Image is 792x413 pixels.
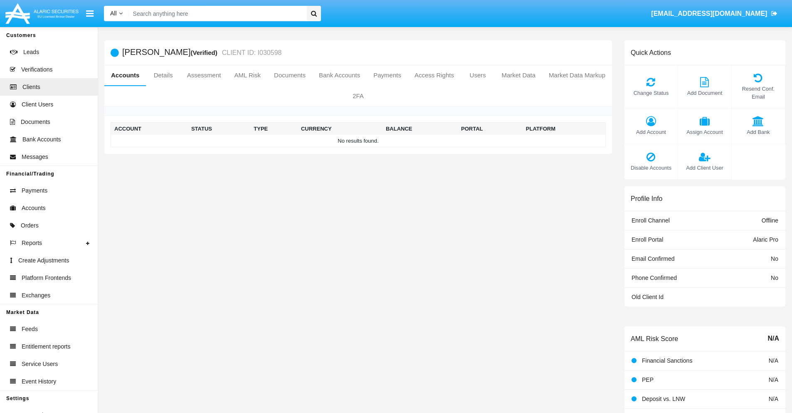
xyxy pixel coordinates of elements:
span: Payments [22,186,47,195]
span: Phone Confirmed [632,275,677,281]
span: Offline [762,217,778,224]
span: Alaric Pro [753,236,778,243]
th: Portal [458,123,523,135]
h6: Quick Actions [631,49,671,57]
a: Access Rights [408,65,461,85]
a: AML Risk [227,65,267,85]
span: All [110,10,117,17]
small: CLIENT ID: I030598 [220,49,282,56]
span: No [771,275,778,281]
a: Assessment [180,65,228,85]
span: Enroll Channel [632,217,670,224]
span: Client Users [22,100,53,109]
a: Market Data Markup [542,65,612,85]
a: Details [146,65,180,85]
span: Documents [21,118,50,126]
span: Verifications [21,65,52,74]
a: [EMAIL_ADDRESS][DOMAIN_NAME] [647,2,782,25]
a: Users [461,65,495,85]
span: N/A [769,376,778,383]
input: Search [129,6,304,21]
span: N/A [769,357,778,364]
span: Feeds [22,325,38,334]
span: Exchanges [22,291,50,300]
span: Leads [23,48,39,57]
span: Orders [21,221,39,230]
span: Bank Accounts [22,135,61,144]
span: N/A [769,396,778,402]
img: Logo image [4,1,80,26]
a: 2FA [104,86,612,106]
span: Accounts [22,204,46,213]
span: Email Confirmed [632,255,674,262]
span: Resend Conf. Email [736,85,781,101]
th: Currency [298,123,382,135]
span: N/A [767,334,779,344]
span: Old Client Id [632,294,664,300]
a: All [104,9,129,18]
span: Disable Accounts [629,164,674,172]
span: PEP [642,376,654,383]
span: [EMAIL_ADDRESS][DOMAIN_NAME] [651,10,767,17]
h5: [PERSON_NAME] [122,48,281,57]
a: Accounts [104,65,146,85]
span: Add Document [682,89,727,97]
span: Add Client User [682,164,727,172]
span: Assign Account [682,128,727,136]
h6: AML Risk Score [631,335,678,343]
span: Change Status [629,89,674,97]
span: Clients [22,83,40,92]
th: Balance [382,123,458,135]
h6: Profile Info [631,195,662,203]
span: Financial Sanctions [642,357,692,364]
span: Reports [22,239,42,247]
th: Status [188,123,250,135]
th: Account [111,123,188,135]
span: Deposit vs. LNW [642,396,685,402]
span: Create Adjustments [18,256,69,265]
th: Platform [523,123,606,135]
td: No results found. [111,135,606,147]
span: Service Users [22,360,58,368]
span: Entitlement reports [22,342,71,351]
span: Event History [22,377,56,386]
span: Enroll Portal [632,236,663,243]
span: No [771,255,778,262]
div: (Verified) [190,48,220,57]
a: Bank Accounts [312,65,367,85]
a: Market Data [495,65,542,85]
a: Documents [267,65,312,85]
span: Add Bank [736,128,781,136]
a: Payments [367,65,408,85]
span: Platform Frontends [22,274,71,282]
span: Messages [22,153,48,161]
span: Add Account [629,128,674,136]
th: Type [250,123,298,135]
